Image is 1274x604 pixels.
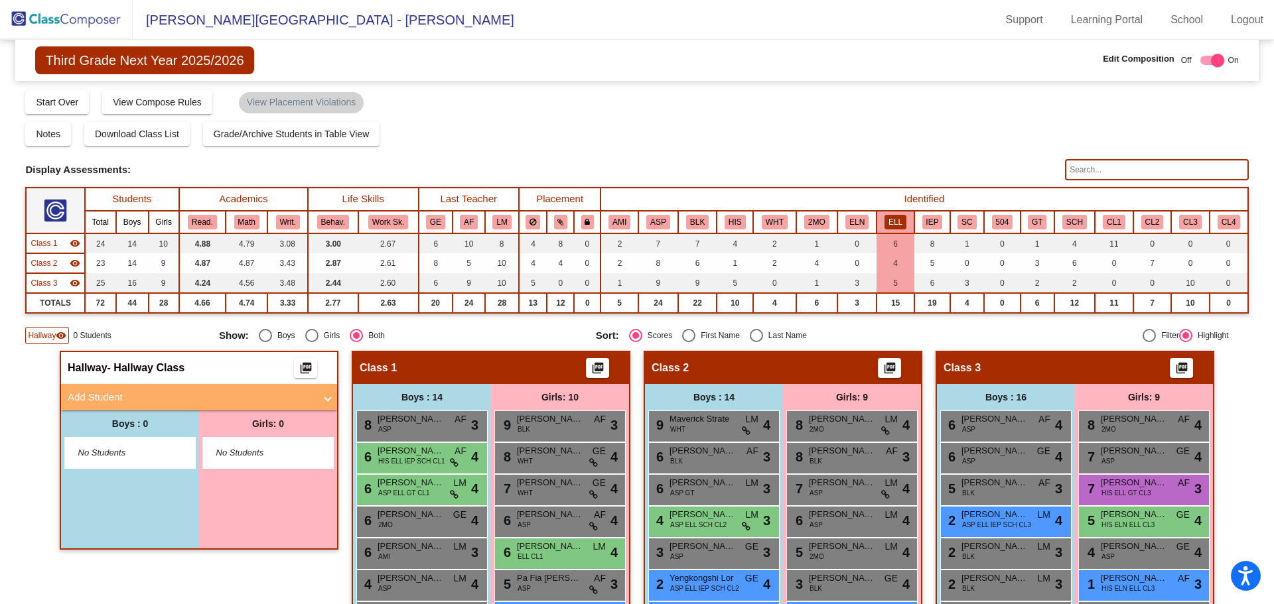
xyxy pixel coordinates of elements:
mat-chip: View Placement Violations [239,92,364,113]
td: 72 [85,293,116,313]
span: AF [455,412,466,426]
td: 4.79 [226,233,267,253]
td: 28 [485,293,519,313]
span: GE [1176,444,1190,458]
button: ASP [646,215,670,229]
td: 3.43 [267,253,308,273]
td: 0 [1095,253,1133,273]
td: 9 [149,253,179,273]
span: 6 [945,418,955,432]
td: 4.88 [179,233,226,253]
button: Work Sk. [368,215,408,229]
td: 44 [116,293,149,313]
span: 3 [610,415,618,435]
div: First Name [695,330,740,341]
button: Read. [188,215,217,229]
button: Math [234,215,259,229]
td: 1 [796,233,838,253]
button: CL4 [1218,215,1240,229]
div: Girls: 10 [491,384,629,410]
td: 12 [1054,293,1096,313]
span: AF [746,444,758,458]
span: WHT [670,424,685,434]
td: Hidden teacher - No Class Name [26,253,84,273]
td: 4 [519,253,547,273]
th: Boys [116,211,149,233]
td: 28 [149,293,179,313]
td: 7 [1133,293,1172,313]
button: Writ. [276,215,300,229]
span: Hallway [28,330,56,341]
button: GE [426,215,445,229]
button: SCH [1062,215,1087,229]
a: Support [995,9,1054,30]
th: EL Newcomer [837,211,877,233]
td: 15 [877,293,914,313]
span: 2MO [1101,424,1116,434]
span: Download Class List [95,129,179,139]
span: Hallway [68,361,107,375]
span: 4 [610,447,618,467]
td: 4 [547,253,574,273]
th: Self Contained [950,211,984,233]
td: 4.56 [226,273,267,293]
div: Last Name [763,330,807,341]
mat-radio-group: Select an option [596,329,963,342]
button: View Compose Rules [102,90,212,114]
td: 2.77 [308,293,358,313]
span: 4 [763,415,770,435]
span: [PERSON_NAME] [961,412,1028,426]
td: 7 [638,233,678,253]
span: AF [1038,412,1050,426]
td: 6 [914,273,950,293]
span: [PERSON_NAME] Lo [961,444,1028,457]
button: Download Class List [84,122,190,146]
th: Keep with teacher [574,211,601,233]
td: 1 [1021,233,1054,253]
input: Search... [1065,159,1248,180]
span: 4 [1055,447,1062,467]
button: Print Students Details [586,358,609,378]
span: 3 [763,447,770,467]
td: 3.00 [308,233,358,253]
td: 10 [149,233,179,253]
td: 5 [601,293,638,313]
td: 5 [877,273,914,293]
td: 6 [877,233,914,253]
td: 11 [1095,293,1133,313]
td: 9 [638,273,678,293]
mat-icon: picture_as_pdf [882,361,898,380]
td: 10 [453,233,485,253]
td: 0 [1133,233,1172,253]
div: Boys : 14 [353,384,491,410]
th: American Indian [601,211,638,233]
td: 1 [601,273,638,293]
button: SC [957,215,976,229]
button: BLK [686,215,709,229]
th: Girls [149,211,179,233]
span: AF [594,412,606,426]
td: 0 [1133,273,1172,293]
span: AF [1178,412,1190,426]
td: 0 [950,253,984,273]
span: [PERSON_NAME] [517,412,583,426]
span: Notes [36,129,60,139]
td: 2.87 [308,253,358,273]
button: Behav. [317,215,349,229]
span: 9 [653,418,664,432]
span: AF [455,444,466,458]
a: School [1160,9,1214,30]
th: Total [85,211,116,233]
td: 2 [753,233,796,253]
td: 8 [547,233,574,253]
button: GT [1028,215,1046,229]
td: 0 [574,293,601,313]
td: 0 [837,253,877,273]
mat-icon: visibility [70,258,80,269]
span: 0 Students [73,330,111,341]
span: 4 [1194,415,1202,435]
span: 3 [471,415,478,435]
td: 0 [574,253,601,273]
td: 9 [678,273,717,293]
button: WHT [762,215,788,229]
